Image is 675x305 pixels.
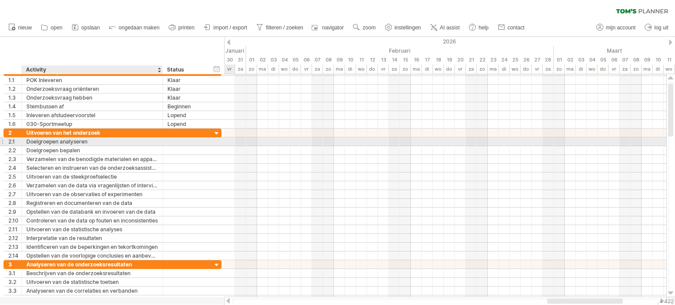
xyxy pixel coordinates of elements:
[411,55,422,65] div: maandag, 16 Februari 2026
[631,55,642,65] div: zondag, 8 Maart 2026
[224,65,235,74] div: vrijdag, 30 Januari 2026
[26,137,158,146] div: Doelgroepen analyseren
[26,190,158,198] div: Uitvoeren van de observaties of experimenten
[594,22,638,33] a: mijn account
[440,25,460,31] span: AI assist
[69,22,102,33] a: opslaan
[268,65,279,74] div: dinsdag, 3 Februari 2026
[26,181,158,190] div: Verzamelen van de data via vragenlijsten of interviews
[8,137,22,146] div: 2.1
[246,55,257,65] div: zondag, 1 Februari 2026
[322,25,344,31] span: navigator
[254,22,306,33] a: filteren / zoeken
[598,65,609,74] div: donderdag, 5 Maart 2026
[26,65,158,74] div: Activity
[433,55,444,65] div: woensdag, 18 Februari 2026
[496,22,527,33] a: contact
[367,55,378,65] div: donderdag, 12 Februari 2026
[107,22,162,33] a: ongedaan maken
[400,55,411,65] div: zondag, 15 Februari 2026
[8,278,22,286] div: 3.2
[8,129,22,137] div: 2
[8,190,22,198] div: 2.7
[246,65,257,74] div: zondag, 1 Februari 2026
[508,25,525,31] span: contact
[8,120,22,128] div: 1.6
[532,65,543,74] div: vrijdag, 27 Februari 2026
[521,65,532,74] div: donderdag, 26 Februari 2026
[279,65,290,74] div: woensdag, 4 Februari 2026
[620,55,631,65] div: zaterdag, 7 Maart 2026
[26,243,158,251] div: Identificeren van de beperkingen en tekortkomingen
[8,172,22,181] div: 2.5
[26,172,158,181] div: Uitvoeren van de steekproefselectie
[26,260,158,269] div: Analyseren van de onderzoeksresultaten
[310,22,346,33] a: navigator
[488,55,499,65] div: maandag, 23 Februari 2026
[389,55,400,65] div: zaterdag, 14 Februari 2026
[8,287,22,295] div: 3.3
[26,120,158,128] div: 030-Sportmeetup
[8,76,22,84] div: 1.1
[26,208,158,216] div: Opstellen van de databank en invoeren van de data
[521,55,532,65] div: donderdag, 26 Februari 2026
[167,111,203,119] div: Lopend
[345,55,356,65] div: dinsdag, 10 Februari 2026
[334,55,345,65] div: maandag, 9 Februari 2026
[246,46,554,55] div: Februari 2026
[631,65,642,74] div: zondag, 8 Maart 2026
[18,25,32,31] span: nieuw
[39,22,65,33] a: open
[345,65,356,74] div: dinsdag, 10 Februari 2026
[543,65,554,74] div: zaterdag, 28 Februari 2026
[351,22,378,33] a: zoom
[554,55,565,65] div: zondag, 1 Maart 2026
[26,225,158,233] div: Uitvoeren van de statistische analyses
[26,278,158,286] div: Uitvoeren van de statistische toetsen
[26,234,158,242] div: Interpretatie van de resultaten
[26,164,158,172] div: Selecteren en instrueren van de onderzoeksassistenten
[609,65,620,74] div: vrijdag, 6 Maart 2026
[8,146,22,154] div: 2.2
[510,65,521,74] div: woensdag, 25 Februari 2026
[235,65,246,74] div: zaterdag, 31 Januari 2026
[499,55,510,65] div: dinsdag, 24 Februari 2026
[26,269,158,277] div: Beschrijven van de onderzoeksresultaten
[576,65,587,74] div: dinsdag, 3 Maart 2026
[312,55,323,65] div: zaterdag, 7 Februari 2026
[334,65,345,74] div: maandag, 9 Februari 2026
[290,55,301,65] div: donderdag, 5 Februari 2026
[658,302,672,305] div: Toon legenda
[664,65,675,74] div: woensdag, 11 Maart 2026
[8,234,22,242] div: 2.12
[356,55,367,65] div: woensdag, 11 Februari 2026
[653,65,664,74] div: dinsdag, 10 Maart 2026
[167,93,203,102] div: Klaar
[26,93,158,102] div: Onderzoeksvraag hebben
[411,65,422,74] div: maandag, 16 Februari 2026
[609,55,620,65] div: vrijdag, 6 Maart 2026
[8,164,22,172] div: 2.4
[224,55,235,65] div: vrijdag, 30 Januari 2026
[620,65,631,74] div: zaterdag, 7 Maart 2026
[312,65,323,74] div: zaterdag, 7 Februari 2026
[51,25,62,31] span: open
[479,25,489,31] span: help
[395,25,421,31] span: instellingen
[290,65,301,74] div: donderdag, 5 Februari 2026
[466,55,477,65] div: zaterdag, 21 Februari 2026
[654,25,668,31] span: log uit
[378,65,389,74] div: vrijdag, 13 Februari 2026
[8,243,22,251] div: 2.13
[422,65,433,74] div: dinsdag, 17 Februari 2026
[8,260,22,269] div: 3
[576,55,587,65] div: dinsdag, 3 Maart 2026
[167,102,203,111] div: Beginnen
[26,216,158,225] div: Controleren van de data op fouten en inconsistenties
[8,199,22,207] div: 2.8
[510,55,521,65] div: woensdag, 25 Februari 2026
[543,55,554,65] div: zaterdag, 28 Februari 2026
[477,65,488,74] div: zondag, 22 Februari 2026
[26,146,158,154] div: Doelgroepen bepalen
[598,55,609,65] div: donderdag, 5 Maart 2026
